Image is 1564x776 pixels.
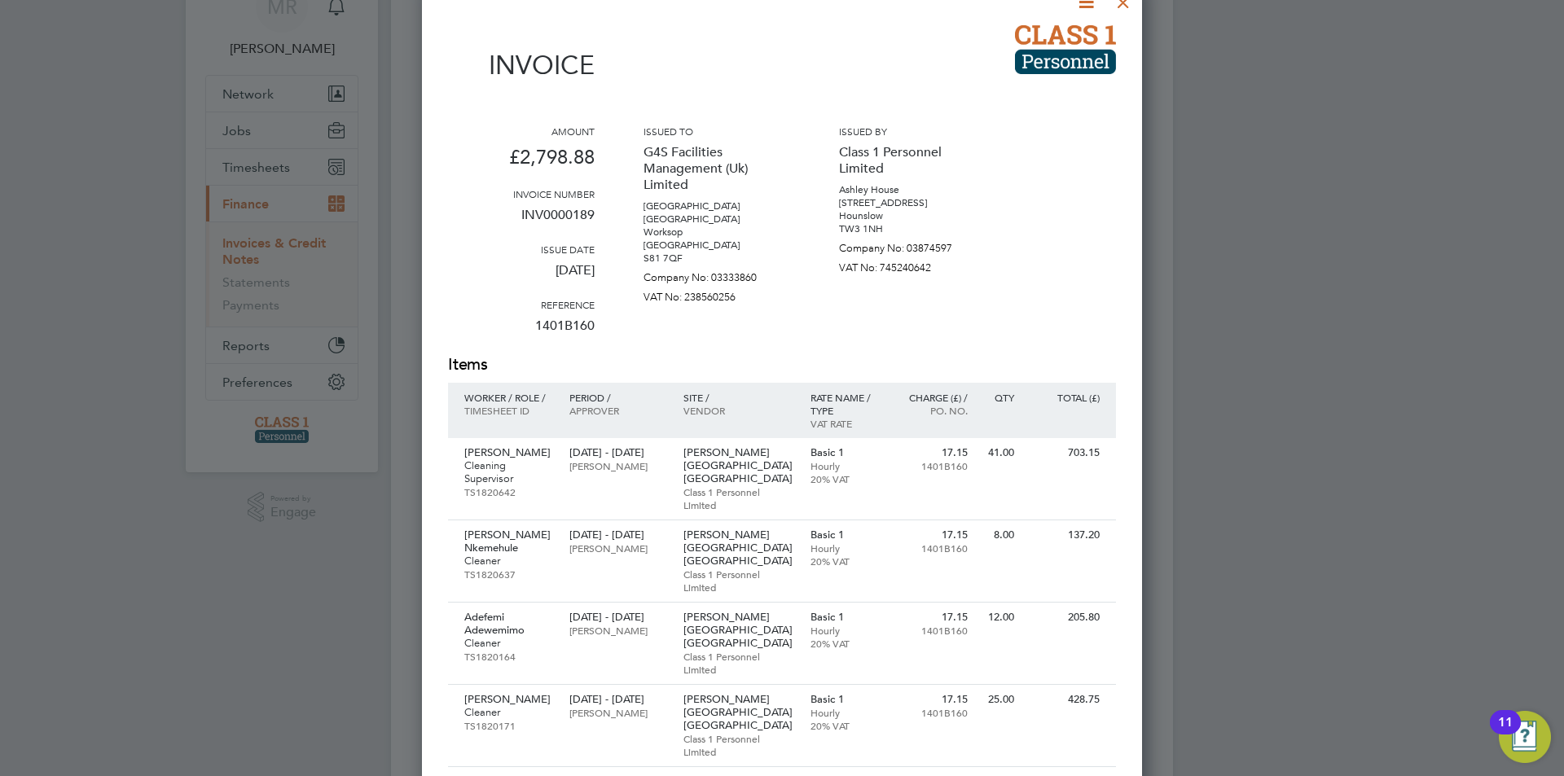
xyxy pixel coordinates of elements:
[464,637,553,650] p: Cleaner
[569,541,666,555] p: [PERSON_NAME]
[569,404,666,417] p: Approver
[448,138,595,187] p: £2,798.88
[464,404,553,417] p: Timesheet ID
[464,693,553,706] p: [PERSON_NAME]
[644,125,790,138] h3: Issued to
[811,624,881,637] p: Hourly
[811,417,881,430] p: VAT rate
[811,528,881,541] p: Basic 1
[683,611,794,650] p: [PERSON_NAME][GEOGRAPHIC_DATA] [GEOGRAPHIC_DATA]
[839,235,986,255] p: Company No: 03874597
[1015,25,1116,74] img: class1personnel-logo-remittance.png
[644,284,790,304] p: VAT No: 238560256
[683,693,794,732] p: [PERSON_NAME][GEOGRAPHIC_DATA] [GEOGRAPHIC_DATA]
[984,446,1014,459] p: 41.00
[1030,391,1100,404] p: Total (£)
[569,391,666,404] p: Period /
[569,624,666,637] p: [PERSON_NAME]
[464,719,553,732] p: TS1820171
[464,706,553,719] p: Cleaner
[839,209,986,222] p: Hounslow
[448,298,595,311] h3: Reference
[683,485,794,511] p: Class 1 Personnel Limited
[811,459,881,472] p: Hourly
[644,213,790,226] p: [GEOGRAPHIC_DATA]
[839,222,986,235] p: TW3 1NH
[569,611,666,624] p: [DATE] - [DATE]
[811,391,881,417] p: Rate name / type
[569,693,666,706] p: [DATE] - [DATE]
[644,138,790,199] p: G4S Facilities Management (Uk) Limited
[1030,528,1100,541] p: 137.20
[683,391,794,404] p: Site /
[683,528,794,568] p: [PERSON_NAME][GEOGRAPHIC_DATA] [GEOGRAPHIC_DATA]
[464,459,553,485] p: Cleaning Supervisor
[683,650,794,676] p: Class 1 Personnel Limited
[464,446,553,459] p: [PERSON_NAME]
[448,200,595,243] p: INV0000189
[811,637,881,650] p: 20% VAT
[897,706,968,719] p: 1401B160
[897,611,968,624] p: 17.15
[448,187,595,200] h3: Invoice number
[683,568,794,594] p: Class 1 Personnel Limited
[464,555,553,568] p: Cleaner
[897,693,968,706] p: 17.15
[811,693,881,706] p: Basic 1
[464,611,553,637] p: Adefemi Adewemimo
[569,459,666,472] p: [PERSON_NAME]
[984,528,1014,541] p: 8.00
[1030,693,1100,706] p: 428.75
[811,446,881,459] p: Basic 1
[683,446,794,485] p: [PERSON_NAME][GEOGRAPHIC_DATA] [GEOGRAPHIC_DATA]
[839,125,986,138] h3: Issued by
[984,391,1014,404] p: QTY
[839,255,986,274] p: VAT No: 745240642
[984,611,1014,624] p: 12.00
[897,528,968,541] p: 17.15
[897,391,968,404] p: Charge (£) /
[1030,611,1100,624] p: 205.80
[811,555,881,568] p: 20% VAT
[464,485,553,498] p: TS1820642
[569,706,666,719] p: [PERSON_NAME]
[811,611,881,624] p: Basic 1
[464,568,553,581] p: TS1820637
[984,693,1014,706] p: 25.00
[839,196,986,209] p: [STREET_ADDRESS]
[839,183,986,196] p: Ashley House
[448,50,595,81] h1: Invoice
[897,404,968,417] p: Po. No.
[464,650,553,663] p: TS1820164
[464,528,553,555] p: [PERSON_NAME] Nkemehule
[683,404,794,417] p: Vendor
[1499,711,1551,763] button: Open Resource Center, 11 new notifications
[897,541,968,555] p: 1401B160
[644,252,790,265] p: S81 7QF
[1498,722,1513,743] div: 11
[811,706,881,719] p: Hourly
[448,256,595,298] p: [DATE]
[448,125,595,138] h3: Amount
[448,243,595,256] h3: Issue date
[569,528,666,541] p: [DATE] - [DATE]
[644,265,790,284] p: Company No: 03333860
[683,732,794,758] p: Class 1 Personnel Limited
[644,199,790,213] p: [GEOGRAPHIC_DATA]
[839,138,986,183] p: Class 1 Personnel Limited
[897,459,968,472] p: 1401B160
[897,624,968,637] p: 1401B160
[448,311,595,353] p: 1401B160
[464,391,553,404] p: Worker / Role /
[1030,446,1100,459] p: 703.15
[448,353,1116,376] h2: Items
[811,719,881,732] p: 20% VAT
[644,239,790,252] p: [GEOGRAPHIC_DATA]
[897,446,968,459] p: 17.15
[569,446,666,459] p: [DATE] - [DATE]
[811,472,881,485] p: 20% VAT
[811,541,881,555] p: Hourly
[644,226,790,239] p: Worksop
